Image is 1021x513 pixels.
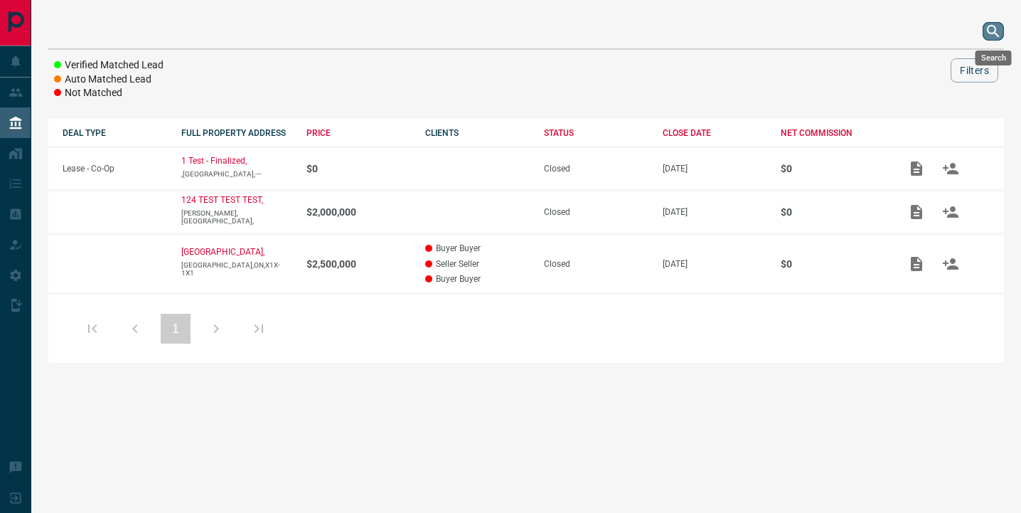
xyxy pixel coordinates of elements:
p: Lease - Co-Op [63,164,167,174]
div: STATUS [544,128,648,138]
p: $0 [781,206,885,218]
div: Closed [544,207,648,217]
p: [DATE] [663,207,767,217]
p: $2,500,000 [306,258,411,270]
span: Add / View Documents [899,206,934,216]
li: Verified Matched Lead [54,58,164,73]
span: Match Clients [934,163,968,173]
div: Closed [544,259,648,269]
a: 124 TEST TEST TEST, [181,195,263,205]
div: NET COMMISSION [781,128,885,138]
div: PRICE [306,128,411,138]
p: Buyer Buyer [425,243,530,253]
p: [DATE] [663,259,767,269]
p: $0 [781,258,885,270]
p: ,[GEOGRAPHIC_DATA],--- [181,170,293,178]
div: CLIENTS [425,128,530,138]
span: Match Clients [934,258,968,268]
div: FULL PROPERTY ADDRESS [181,128,293,138]
span: Match Clients [934,206,968,216]
button: Filters [951,58,998,83]
p: [GEOGRAPHIC_DATA],ON,X1X-1X1 [181,261,293,277]
li: Auto Matched Lead [54,73,164,87]
li: Not Matched [54,86,164,100]
a: 1 Test - Finalized, [181,156,247,166]
p: [DATE] [663,164,767,174]
p: $2,000,000 [306,206,411,218]
p: $0 [306,163,411,174]
div: CLOSE DATE [663,128,767,138]
button: 1 [161,314,191,344]
div: Search [975,51,1012,65]
span: Add / View Documents [899,258,934,268]
span: Add / View Documents [899,163,934,173]
p: $0 [781,163,885,174]
div: Closed [544,164,648,174]
a: [GEOGRAPHIC_DATA], [181,247,264,257]
p: [PERSON_NAME],[GEOGRAPHIC_DATA], [181,209,293,225]
p: Seller Seller [425,259,530,269]
button: search button [983,22,1004,41]
div: DEAL TYPE [63,128,167,138]
p: Buyer Buyer [425,274,530,284]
